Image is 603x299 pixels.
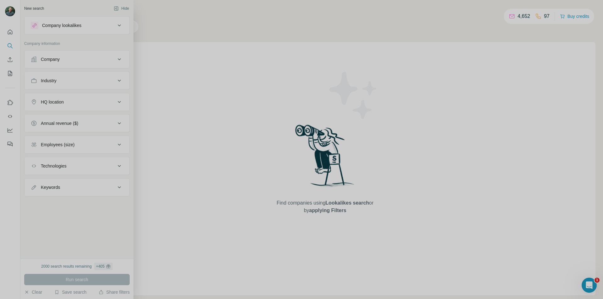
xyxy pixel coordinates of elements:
[41,120,78,126] div: Annual revenue ($)
[99,289,130,295] button: Share filters
[5,40,15,51] button: Search
[24,289,42,295] button: Clear
[5,68,15,79] button: My lists
[41,141,74,148] div: Employees (size)
[24,41,130,46] p: Company information
[5,111,15,122] button: Use Surfe API
[24,137,129,152] button: Employees (size)
[582,278,597,293] iframe: Intercom live chat
[55,8,595,16] h4: Search
[5,138,15,150] button: Feedback
[325,67,382,124] img: Surfe Illustration - Stars
[595,278,600,283] span: 1
[292,123,358,193] img: Surfe Illustration - Woman searching with binoculars
[41,163,67,169] div: Technologies
[24,73,129,88] button: Industry
[24,6,44,11] div: New search
[544,13,550,20] p: 97
[42,22,81,29] div: Company lookalikes
[24,52,129,67] button: Company
[24,180,129,195] button: Keywords
[41,263,113,270] div: 2000 search results remaining
[325,200,369,206] span: Lookalikes search
[41,56,60,62] div: Company
[5,125,15,136] button: Dashboard
[54,289,86,295] button: Save search
[41,184,60,190] div: Keywords
[24,158,129,174] button: Technologies
[518,13,530,20] p: 4,652
[41,77,57,84] div: Industry
[41,99,64,105] div: HQ location
[5,26,15,38] button: Quick start
[5,97,15,108] button: Use Surfe on LinkedIn
[275,199,375,214] span: Find companies using or by
[560,12,589,21] button: Buy credits
[24,18,129,33] button: Company lookalikes
[5,54,15,65] button: Enrich CSV
[309,208,346,213] span: applying Filters
[109,4,133,13] button: Hide
[24,116,129,131] button: Annual revenue ($)
[5,6,15,16] img: Avatar
[24,94,129,109] button: HQ location
[96,264,105,269] div: + 405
